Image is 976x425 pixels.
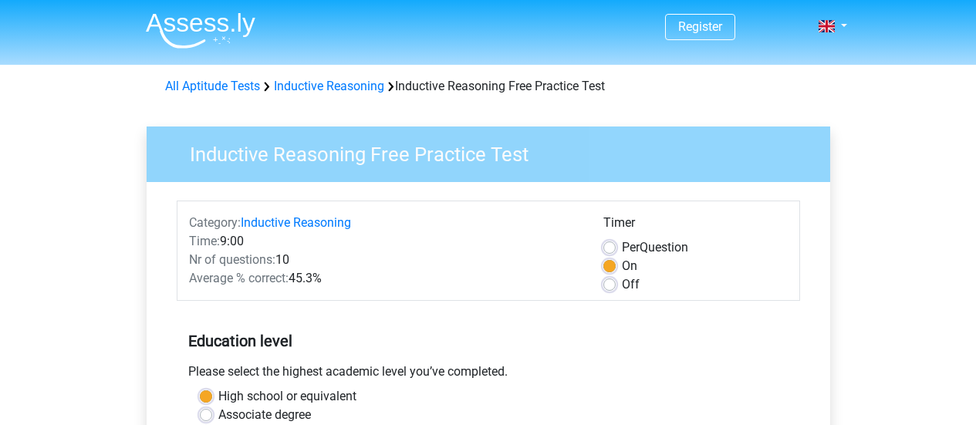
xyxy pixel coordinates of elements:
[218,387,356,406] label: High school or equivalent
[274,79,384,93] a: Inductive Reasoning
[177,363,800,387] div: Please select the highest academic level you’ve completed.
[622,238,688,257] label: Question
[189,271,289,285] span: Average % correct:
[622,240,640,255] span: Per
[146,12,255,49] img: Assessly
[189,234,220,248] span: Time:
[603,214,788,238] div: Timer
[188,325,789,356] h5: Education level
[177,232,592,251] div: 9:00
[189,215,241,230] span: Category:
[241,215,351,230] a: Inductive Reasoning
[171,137,819,167] h3: Inductive Reasoning Free Practice Test
[189,252,275,267] span: Nr of questions:
[622,275,640,294] label: Off
[218,406,311,424] label: Associate degree
[678,19,722,34] a: Register
[177,251,592,269] div: 10
[622,257,637,275] label: On
[165,79,260,93] a: All Aptitude Tests
[159,77,818,96] div: Inductive Reasoning Free Practice Test
[177,269,592,288] div: 45.3%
